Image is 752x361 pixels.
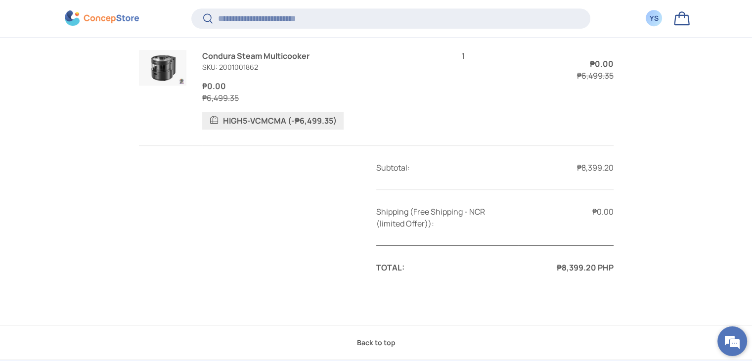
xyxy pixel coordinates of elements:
a: YS [643,7,665,29]
td: Subtotal: [376,145,519,189]
td: ₱0.00 [519,189,614,245]
strong: Total: [376,262,404,273]
td: 1 [424,34,519,145]
dd: ₱0.00 [519,58,614,70]
s: ₱6,499.35 [202,92,239,103]
ul: Discount [202,112,408,130]
div: Chat with us now [51,55,166,68]
div: Minimize live chat window [162,5,186,29]
span: We're online! [57,114,136,214]
td: ₱8,399.20 [519,145,614,189]
textarea: Type your message and hit 'Enter' [5,249,188,284]
dd: ₱0.00 [202,81,226,91]
a: Condura Steam Multicooker [202,50,310,61]
p: SKU: 2001001862 [202,62,408,72]
span: HIGH5-VCMCMA (-₱6,499.35) [223,115,337,127]
s: ₱6,499.35 [577,70,614,81]
img: ConcepStore [65,11,139,26]
strong: ₱8,399.20 PHP [557,262,614,273]
td: Shipping (Free Shipping - NCR (limited Offer)): [376,189,519,245]
img: condura-steam-multicooker-full-side-view-with-icc-sticker-concepstore [139,50,186,86]
div: YS [649,13,660,24]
